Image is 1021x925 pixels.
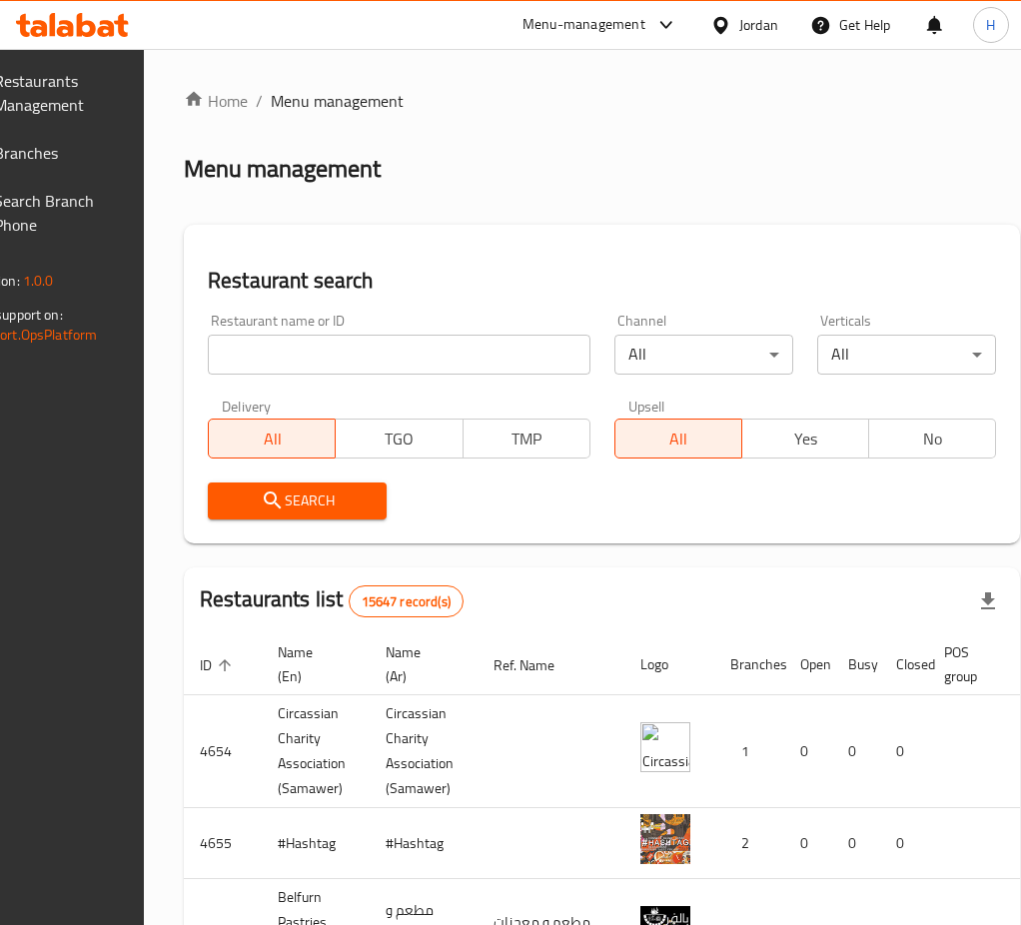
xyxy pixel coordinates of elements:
[262,808,370,879] td: #Hashtag
[184,89,248,113] a: Home
[184,89,1020,113] nav: breadcrumb
[217,425,328,454] span: All
[271,89,404,113] span: Menu management
[817,335,996,375] div: All
[23,268,54,294] span: 1.0.0
[463,419,590,459] button: TMP
[370,808,478,879] td: #Hashtag
[208,266,996,296] h2: Restaurant search
[624,634,714,695] th: Logo
[472,425,582,454] span: TMP
[784,695,832,808] td: 0
[880,808,928,879] td: 0
[628,399,665,413] label: Upsell
[640,814,690,864] img: #Hashtag
[200,584,464,617] h2: Restaurants list
[614,419,742,459] button: All
[386,640,454,688] span: Name (Ar)
[964,577,1012,625] div: Export file
[208,482,387,519] button: Search
[623,425,734,454] span: All
[986,14,995,36] span: H
[349,585,464,617] div: Total records count
[714,695,784,808] td: 1
[739,14,778,36] div: Jordan
[832,695,880,808] td: 0
[184,153,381,185] h2: Menu management
[222,399,272,413] label: Delivery
[335,419,463,459] button: TGO
[522,13,645,37] div: Menu-management
[880,634,928,695] th: Closed
[262,695,370,808] td: ​Circassian ​Charity ​Association​ (Samawer)
[200,653,238,677] span: ID
[784,634,832,695] th: Open
[344,425,455,454] span: TGO
[208,335,590,375] input: Search for restaurant name or ID..
[370,695,478,808] td: ​Circassian ​Charity ​Association​ (Samawer)
[832,634,880,695] th: Busy
[714,808,784,879] td: 2
[640,722,690,772] img: ​Circassian ​Charity ​Association​ (Samawer)
[714,634,784,695] th: Branches
[208,419,336,459] button: All
[750,425,861,454] span: Yes
[741,419,869,459] button: Yes
[832,808,880,879] td: 0
[350,592,463,611] span: 15647 record(s)
[880,695,928,808] td: 0
[868,419,996,459] button: No
[877,425,988,454] span: No
[784,808,832,879] td: 0
[944,640,1003,688] span: POS group
[184,808,262,879] td: 4655
[614,335,793,375] div: All
[494,653,580,677] span: Ref. Name
[184,695,262,808] td: 4654
[278,640,346,688] span: Name (En)
[224,488,371,513] span: Search
[256,89,263,113] li: /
